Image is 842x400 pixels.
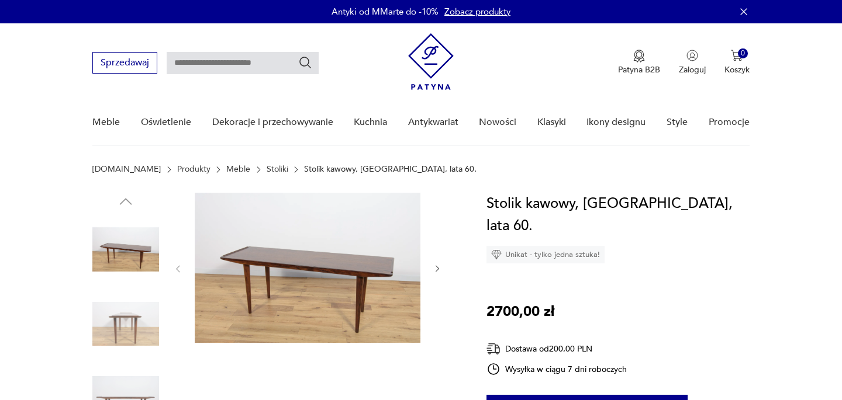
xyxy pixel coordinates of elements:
[195,193,420,343] img: Zdjęcie produktu Stolik kawowy, Dania, lata 60.
[444,6,510,18] a: Zobacz produkty
[226,165,250,174] a: Meble
[724,50,750,75] button: 0Koszyk
[618,50,660,75] button: Patyna B2B
[724,64,750,75] p: Koszyk
[679,64,706,75] p: Zaloguj
[731,50,743,61] img: Ikona koszyka
[486,342,627,356] div: Dostawa od 200,00 PLN
[667,100,688,145] a: Style
[486,342,501,356] img: Ikona dostawy
[304,165,477,174] p: Stolik kawowy, [GEOGRAPHIC_DATA], lata 60.
[92,165,161,174] a: [DOMAIN_NAME]
[486,362,627,376] div: Wysyłka w ciągu 7 dni roboczych
[491,249,502,260] img: Ikona diamentu
[267,165,288,174] a: Stoliki
[408,33,454,90] img: Patyna - sklep z meblami i dekoracjami vintage
[212,100,333,145] a: Dekoracje i przechowywanie
[586,100,646,145] a: Ikony designu
[486,193,749,237] h1: Stolik kawowy, [GEOGRAPHIC_DATA], lata 60.
[486,301,554,323] p: 2700,00 zł
[92,100,120,145] a: Meble
[92,216,159,283] img: Zdjęcie produktu Stolik kawowy, Dania, lata 60.
[92,60,157,68] a: Sprzedawaj
[679,50,706,75] button: Zaloguj
[618,64,660,75] p: Patyna B2B
[633,50,645,62] img: Ikona medalu
[709,100,750,145] a: Promocje
[92,291,159,357] img: Zdjęcie produktu Stolik kawowy, Dania, lata 60.
[738,48,748,58] div: 0
[354,100,387,145] a: Kuchnia
[408,100,458,145] a: Antykwariat
[479,100,516,145] a: Nowości
[332,6,439,18] p: Antyki od MMarte do -10%
[298,55,312,69] button: Szukaj
[92,52,157,74] button: Sprzedawaj
[141,100,191,145] a: Oświetlenie
[618,50,660,75] a: Ikona medaluPatyna B2B
[537,100,566,145] a: Klasyki
[486,246,605,263] div: Unikat - tylko jedna sztuka!
[686,50,698,61] img: Ikonka użytkownika
[177,165,210,174] a: Produkty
